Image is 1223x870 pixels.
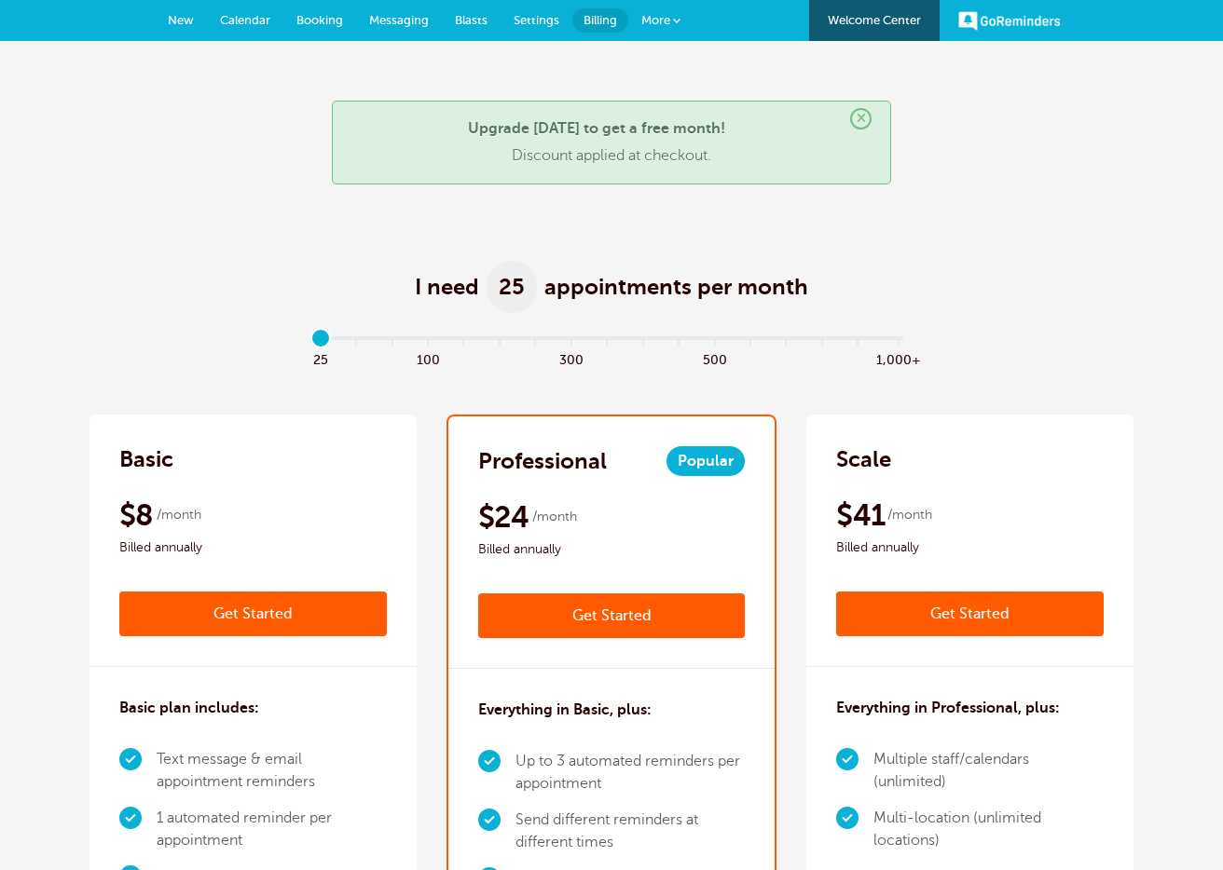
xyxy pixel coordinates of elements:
[514,13,559,27] span: Settings
[836,697,1060,719] h3: Everything in Professional, plus:
[584,13,617,27] span: Billing
[887,504,932,526] span: /month
[351,147,872,165] p: Discount applied at checkout.
[478,593,746,638] a: Get Started
[572,8,628,33] a: Billing
[478,498,529,536] span: $24
[119,496,154,534] span: $8
[220,13,270,27] span: Calendar
[544,272,808,302] span: appointments per month
[478,538,746,561] span: Billed annually
[515,743,746,802] li: Up to 3 automated reminders per appointment
[873,741,1104,800] li: Multiple staff/calendars (unlimited)
[836,444,891,474] h2: Scale
[455,13,488,27] span: Blasts
[296,13,343,27] span: Booking
[369,13,429,27] span: Messaging
[415,272,479,302] span: I need
[157,741,387,800] li: Text message & email appointment reminders
[873,800,1104,859] li: Multi-location (unlimited locations)
[532,506,577,528] span: /month
[119,591,387,636] a: Get Started
[666,446,745,476] span: Popular
[836,496,885,534] span: $41
[119,537,387,559] span: Billed annually
[487,261,537,313] span: 25
[468,120,725,137] strong: Upgrade [DATE] to get a free month!
[850,108,872,129] span: ×
[168,13,194,27] span: New
[410,347,446,369] span: 100
[836,591,1104,636] a: Get Started
[119,697,259,719] h3: Basic plan includes:
[876,347,921,369] span: 1,000+
[515,802,746,861] li: Send different reminders at different times
[696,347,732,369] span: 500
[157,800,387,859] li: 1 automated reminder per appointment
[119,444,173,474] h2: Basic
[641,13,670,27] span: More
[157,504,201,526] span: /month
[836,537,1104,559] span: Billed annually
[478,446,607,476] h2: Professional
[554,347,589,369] span: 300
[303,347,338,369] span: 25
[478,699,652,721] h3: Everything in Basic, plus:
